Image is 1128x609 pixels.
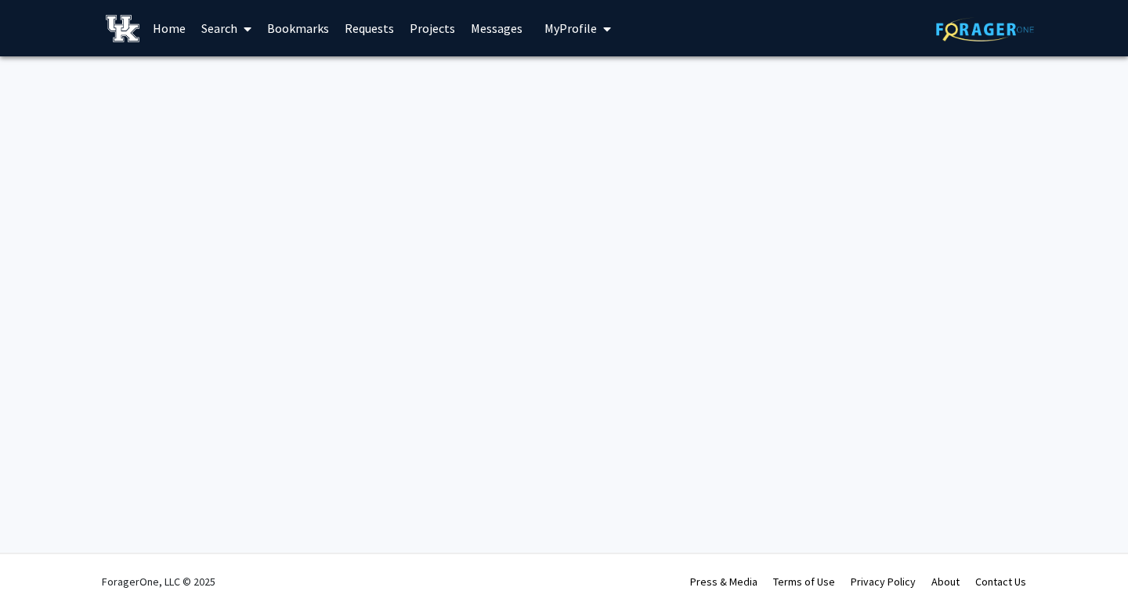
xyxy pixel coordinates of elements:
a: About [931,575,960,589]
a: Contact Us [975,575,1026,589]
div: ForagerOne, LLC © 2025 [102,554,215,609]
a: Home [145,1,193,56]
a: Terms of Use [773,575,835,589]
img: University of Kentucky Logo [106,15,139,42]
a: Search [193,1,259,56]
a: Messages [463,1,530,56]
iframe: Chat [12,539,67,597]
a: Requests [337,1,402,56]
a: Projects [402,1,463,56]
a: Press & Media [690,575,757,589]
a: Bookmarks [259,1,337,56]
span: My Profile [544,20,597,36]
a: Privacy Policy [851,575,916,589]
img: ForagerOne Logo [936,17,1034,41]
